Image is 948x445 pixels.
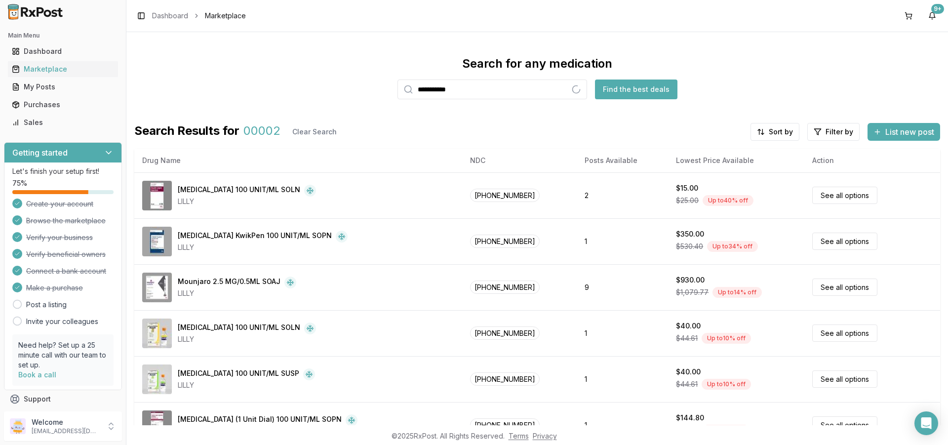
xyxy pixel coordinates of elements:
p: [EMAIL_ADDRESS][DOMAIN_NAME] [32,427,100,435]
div: Search for any medication [462,56,612,72]
img: HumuLIN N 100 UNIT/ML SUSP [142,364,172,394]
span: [PHONE_NUMBER] [470,281,540,294]
span: [PHONE_NUMBER] [470,189,540,202]
div: [MEDICAL_DATA] 100 UNIT/ML SOLN [178,185,300,197]
span: Connect a bank account [26,266,106,276]
div: [MEDICAL_DATA] KwikPen 100 UNIT/ML SOPN [178,231,332,243]
button: Filter by [807,123,860,141]
td: 1 [577,310,669,356]
a: Post a listing [26,300,67,310]
div: Open Intercom Messenger [914,411,938,435]
span: List new post [885,126,934,138]
div: $40.00 [676,367,701,377]
div: LILLY [178,288,296,298]
span: [PHONE_NUMBER] [470,418,540,432]
a: Terms [509,432,529,440]
span: 00002 [243,123,280,141]
span: $25.00 [676,196,699,205]
a: Privacy [533,432,557,440]
span: $1,079.77 [676,287,709,297]
div: $144.80 [676,413,704,423]
a: Dashboard [152,11,188,21]
div: $40.00 [676,321,701,331]
div: Up to 10 % off [702,333,751,344]
h2: Main Menu [8,32,118,40]
img: User avatar [10,418,26,434]
div: Purchases [12,100,114,110]
td: 2 [577,172,669,218]
span: Verify your business [26,233,93,243]
button: 9+ [924,8,940,24]
th: Posts Available [577,149,669,172]
button: Support [4,390,122,408]
a: Dashboard [8,42,118,60]
a: Invite your colleagues [26,317,98,326]
a: List new post [868,128,940,138]
button: Marketplace [4,61,122,77]
th: NDC [462,149,576,172]
div: Up to 40 % off [703,195,753,206]
div: [MEDICAL_DATA] (1 Unit Dial) 100 UNIT/ML SOPN [178,414,342,426]
span: 75 % [12,178,27,188]
span: [PHONE_NUMBER] [470,372,540,386]
td: 1 [577,356,669,402]
nav: breadcrumb [152,11,246,21]
div: Up to 34 % off [707,241,758,252]
div: LILLY [178,197,316,206]
span: Browse the marketplace [26,216,106,226]
a: See all options [812,370,877,388]
img: Insulin Lispro 100 UNIT/ML SOLN [142,181,172,210]
div: $15.00 [676,183,698,193]
td: 1 [577,218,669,264]
span: $44.61 [676,379,698,389]
div: Up to 9 % off [703,425,750,436]
div: Up to 14 % off [712,287,762,298]
h3: Getting started [12,147,68,159]
button: Clear Search [284,123,345,141]
span: Create your account [26,199,93,209]
th: Action [804,149,940,172]
button: My Posts [4,79,122,95]
a: Book a call [18,370,56,379]
a: Purchases [8,96,118,114]
button: Dashboard [4,43,122,59]
span: $530.40 [676,242,703,251]
div: 9+ [931,4,944,14]
div: LILLY [178,243,348,252]
span: [PHONE_NUMBER] [470,326,540,340]
button: List new post [868,123,940,141]
td: 9 [577,264,669,310]
button: Find the best deals [595,80,677,99]
a: My Posts [8,78,118,96]
div: Dashboard [12,46,114,56]
button: Purchases [4,97,122,113]
span: Filter by [826,127,853,137]
span: $44.61 [676,333,698,343]
div: Sales [12,118,114,127]
a: See all options [812,187,877,204]
span: Make a purchase [26,283,83,293]
div: My Posts [12,82,114,92]
p: Welcome [32,417,100,427]
th: Lowest Price Available [668,149,804,172]
div: Up to 10 % off [702,379,751,390]
th: Drug Name [134,149,462,172]
div: $350.00 [676,229,704,239]
img: RxPost Logo [4,4,67,20]
span: Marketplace [205,11,246,21]
div: LILLY [178,334,316,344]
a: See all options [812,279,877,296]
div: LILLY [178,380,315,390]
span: $159.12 [676,425,699,435]
span: [PHONE_NUMBER] [470,235,540,248]
div: Mounjaro 2.5 MG/0.5ML SOAJ [178,277,280,288]
span: Search Results for [134,123,239,141]
div: Marketplace [12,64,114,74]
a: See all options [812,416,877,434]
div: $930.00 [676,275,705,285]
span: Sort by [769,127,793,137]
img: HumuLIN R 100 UNIT/ML SOLN [142,319,172,348]
button: Sales [4,115,122,130]
p: Let's finish your setup first! [12,166,114,176]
